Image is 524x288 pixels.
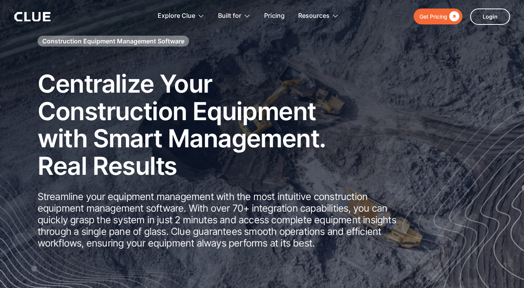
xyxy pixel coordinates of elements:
div: Resources [298,4,330,28]
a: Get Pricing [414,9,462,24]
div:  [447,12,459,21]
h1: Construction Equipment Management Software [42,37,184,45]
div: Built for [218,4,251,28]
div: Explore Clue [158,4,195,28]
p: Streamline your equipment management with the most intuitive construction equipment management so... [38,191,405,249]
a: Login [470,9,510,25]
a: Pricing [264,4,285,28]
div: Resources [298,4,339,28]
div: Built for [218,4,241,28]
h2: Centralize Your Construction Equipment with Smart Management. Real Results [38,70,347,179]
div: Explore Clue [158,4,204,28]
div: Get Pricing [419,12,447,21]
